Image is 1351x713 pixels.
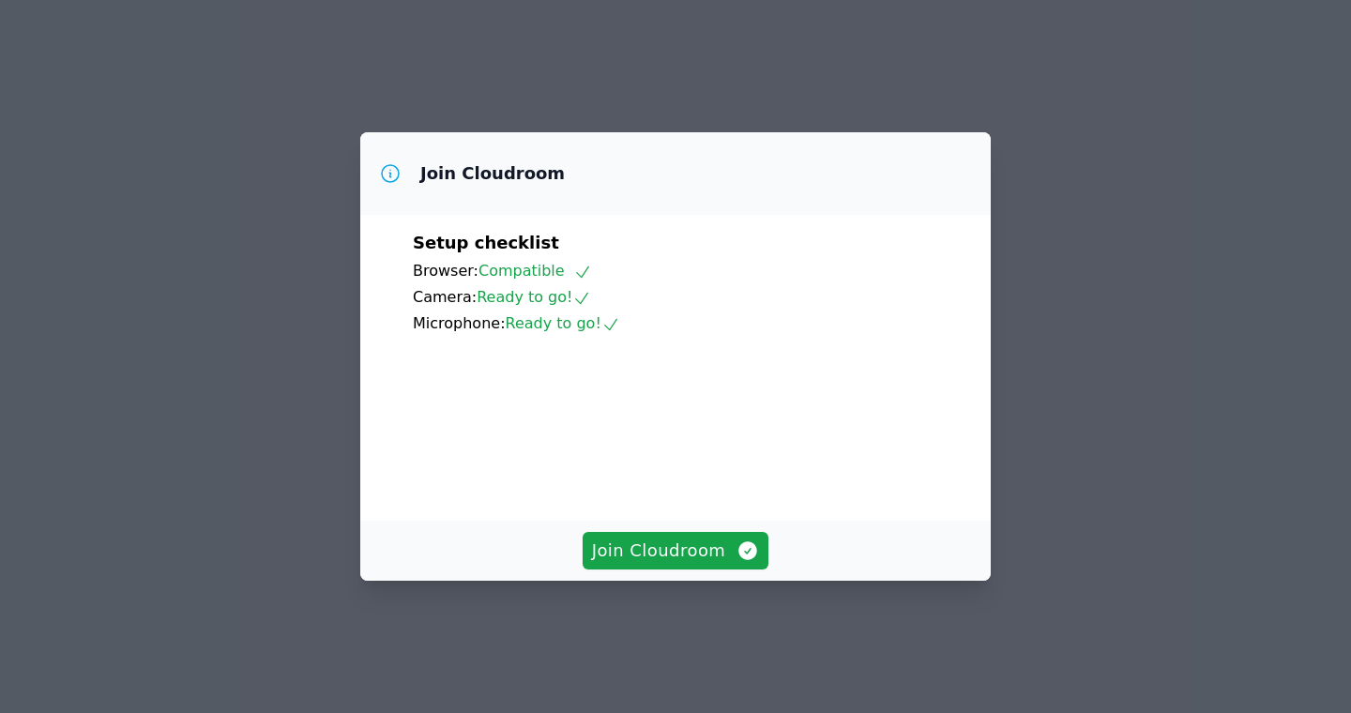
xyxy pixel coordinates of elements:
[583,532,769,569] button: Join Cloudroom
[478,262,592,280] span: Compatible
[413,314,506,332] span: Microphone:
[413,262,478,280] span: Browser:
[506,314,620,332] span: Ready to go!
[477,288,591,306] span: Ready to go!
[420,162,565,185] h3: Join Cloudroom
[413,288,477,306] span: Camera:
[592,538,760,564] span: Join Cloudroom
[413,233,559,252] span: Setup checklist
